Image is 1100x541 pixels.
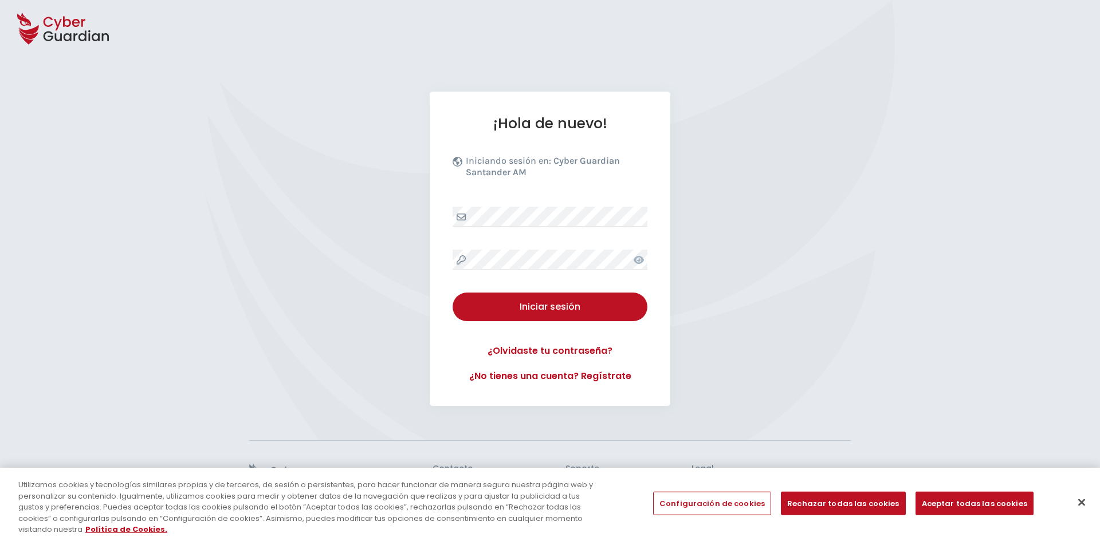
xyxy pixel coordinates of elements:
h1: ¡Hola de nuevo! [453,114,647,132]
div: Iniciar sesión [461,300,639,314]
b: Cyber Guardian Santander AM [466,155,620,177]
div: Utilizamos cookies y tecnologías similares propias y de terceros, de sesión o persistentes, para ... [18,479,605,535]
a: ¿Olvidaste tu contraseña? [453,344,647,358]
p: Iniciando sesión en: [466,155,645,184]
button: Aceptar todas las cookies [916,492,1034,516]
button: Iniciar sesión [453,293,647,321]
h3: Legal [692,464,851,474]
button: Configuración de cookies [653,492,771,516]
h3: Contacto [433,464,473,474]
button: Rechazar todas las cookies [781,492,905,516]
button: Cerrar [1069,490,1094,515]
h3: Soporte [565,464,599,474]
a: Más información sobre su privacidad, se abre en una nueva pestaña [85,524,167,535]
a: ¿No tienes una cuenta? Regístrate [453,369,647,383]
